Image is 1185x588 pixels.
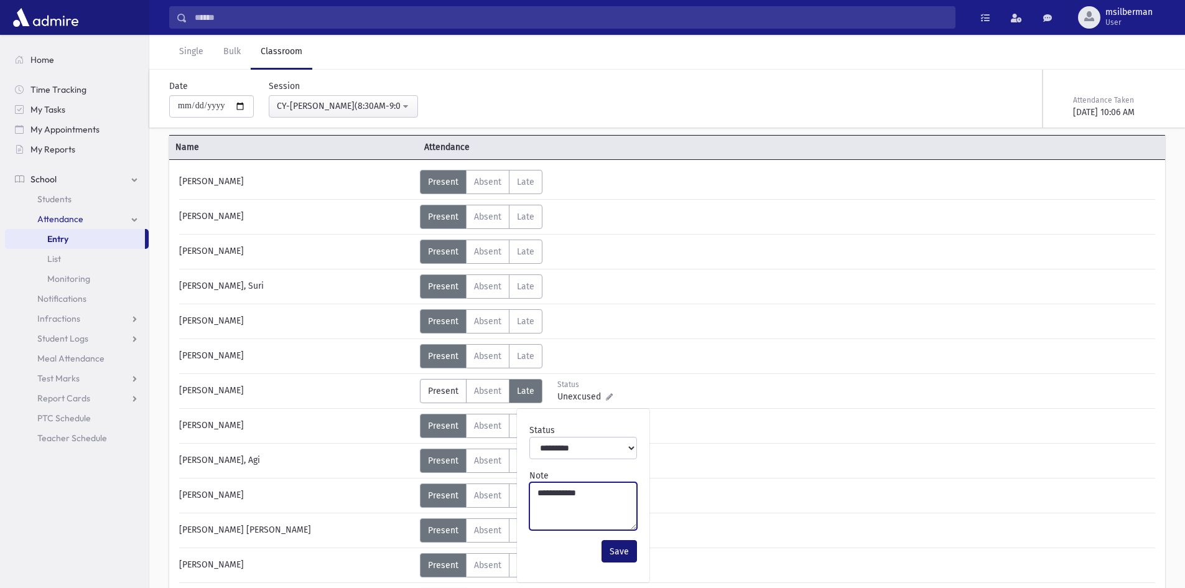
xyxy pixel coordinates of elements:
span: Late [517,177,534,187]
div: [PERSON_NAME], Suri [173,274,420,299]
div: AttTypes [420,449,542,473]
div: [PERSON_NAME] [173,379,420,403]
div: AttTypes [420,483,542,508]
a: My Appointments [5,119,149,139]
span: Absent [474,421,501,431]
label: Session [269,80,300,93]
span: Meal Attendance [37,353,105,364]
span: My Appointments [30,124,100,135]
span: Absent [474,455,501,466]
div: [DATE] 10:06 AM [1073,106,1163,119]
a: Home [5,50,149,70]
span: Late [517,386,534,396]
div: [PERSON_NAME] [173,344,420,368]
div: [PERSON_NAME] [173,205,420,229]
a: Meal Attendance [5,348,149,368]
span: Present [428,177,458,187]
span: List [47,253,61,264]
span: My Tasks [30,104,65,115]
span: Absent [474,560,501,571]
img: AdmirePro [10,5,81,30]
a: My Tasks [5,100,149,119]
div: CY-[PERSON_NAME](8:30AM-9:00AM) [277,100,400,113]
div: AttTypes [420,205,542,229]
span: Test Marks [37,373,80,384]
a: Entry [5,229,145,249]
span: Present [428,560,458,571]
span: Home [30,54,54,65]
div: Attendance Taken [1073,95,1163,106]
span: Present [428,316,458,327]
div: AttTypes [420,344,542,368]
a: List [5,249,149,269]
span: Unexcused [557,390,606,403]
span: Present [428,455,458,466]
a: Infractions [5,309,149,329]
span: Absent [474,525,501,536]
span: Infractions [37,313,80,324]
span: Present [428,212,458,222]
a: My Reports [5,139,149,159]
div: [PERSON_NAME], Agi [173,449,420,473]
a: Student Logs [5,329,149,348]
a: Attendance [5,209,149,229]
span: msilberman [1105,7,1153,17]
span: PTC Schedule [37,413,91,424]
a: Notifications [5,289,149,309]
span: Absent [474,246,501,257]
div: AttTypes [420,240,542,264]
div: [PERSON_NAME] [PERSON_NAME] [173,518,420,543]
span: Late [517,246,534,257]
span: Teacher Schedule [37,432,107,444]
span: Late [517,351,534,362]
span: Report Cards [37,393,90,404]
span: Absent [474,351,501,362]
div: [PERSON_NAME] [173,553,420,577]
span: Time Tracking [30,84,86,95]
button: CY-Davenig(8:30AM-9:00AM) [269,95,418,118]
label: Note [529,469,549,482]
span: Absent [474,177,501,187]
span: My Reports [30,144,75,155]
span: Entry [47,233,68,245]
span: Present [428,246,458,257]
label: Status [529,424,555,437]
span: Present [428,351,458,362]
span: Present [428,490,458,501]
a: Test Marks [5,368,149,388]
input: Search [187,6,955,29]
span: Absent [474,386,501,396]
span: Monitoring [47,273,90,284]
span: Students [37,194,72,205]
span: Attendance [37,213,83,225]
span: Present [428,386,458,396]
span: Absent [474,316,501,327]
a: Monitoring [5,269,149,289]
span: Absent [474,490,501,501]
a: Time Tracking [5,80,149,100]
div: [PERSON_NAME] [173,170,420,194]
span: Present [428,281,458,292]
div: [PERSON_NAME] [173,240,420,264]
span: School [30,174,57,185]
div: AttTypes [420,309,542,334]
span: Present [428,525,458,536]
span: Notifications [37,293,86,304]
a: Bulk [213,35,251,70]
span: Late [517,212,534,222]
div: Status [557,379,613,390]
a: Report Cards [5,388,149,408]
span: Absent [474,281,501,292]
span: User [1105,17,1153,27]
span: Absent [474,212,501,222]
a: Students [5,189,149,209]
span: Student Logs [37,333,88,344]
div: AttTypes [420,379,542,403]
div: AttTypes [420,274,542,299]
span: Present [428,421,458,431]
span: Name [169,141,418,154]
div: AttTypes [420,553,542,577]
a: Classroom [251,35,312,70]
div: AttTypes [420,414,542,438]
a: Single [169,35,213,70]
